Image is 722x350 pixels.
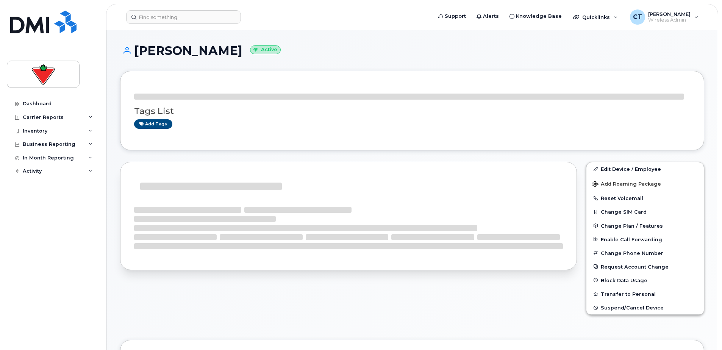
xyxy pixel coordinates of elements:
[586,205,704,219] button: Change SIM Card
[586,301,704,314] button: Suspend/Cancel Device
[586,191,704,205] button: Reset Voicemail
[601,223,663,228] span: Change Plan / Features
[586,246,704,260] button: Change Phone Number
[586,260,704,273] button: Request Account Change
[586,233,704,246] button: Enable Call Forwarding
[120,44,704,57] h1: [PERSON_NAME]
[592,181,661,188] span: Add Roaming Package
[134,106,690,116] h3: Tags List
[134,119,172,129] a: Add tags
[586,273,704,287] button: Block Data Usage
[250,45,281,54] small: Active
[586,287,704,301] button: Transfer to Personal
[586,176,704,191] button: Add Roaming Package
[601,305,664,311] span: Suspend/Cancel Device
[586,219,704,233] button: Change Plan / Features
[601,236,662,242] span: Enable Call Forwarding
[586,162,704,176] a: Edit Device / Employee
